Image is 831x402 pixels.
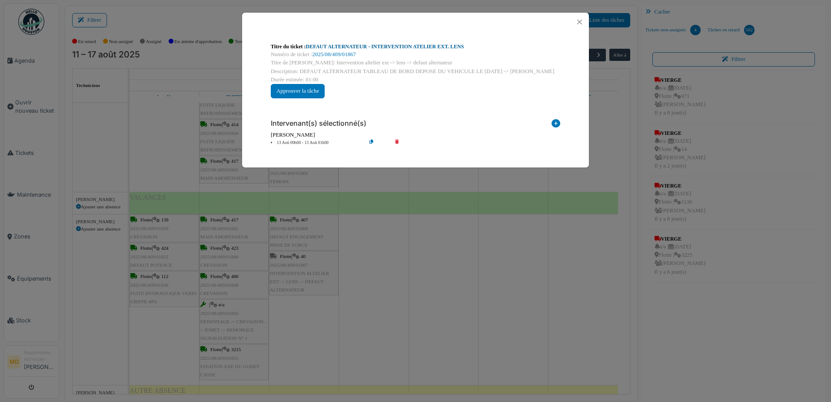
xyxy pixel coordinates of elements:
i: Ajouter [552,119,560,131]
div: [PERSON_NAME] [271,131,560,139]
button: Close [574,16,585,28]
a: 2025/08/409/01867 [312,51,356,57]
div: Titre du ticket : [271,43,560,50]
div: Numéro de ticket : [271,50,560,59]
li: 13 Aoû 00h00 - 13 Aoû 01h00 [266,140,366,146]
div: Titre de [PERSON_NAME]: Intervention altelier ext -> lens -> defaut alternateur [271,59,560,67]
div: Durée estimée: 01:00 [271,76,560,84]
a: DEFAUT ALTERNATEUR - INTERVENTION ATELIER EXT. LENS [306,44,464,50]
h6: Intervenant(s) sélectionné(s) [271,119,366,127]
div: Description: DEFAUT ALTERNATEUR TABLEAU DE BORD DEPOSE DU VEHICULE LE [DATE] -> [PERSON_NAME] [271,67,560,76]
button: Approuver la tâche [271,84,325,98]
